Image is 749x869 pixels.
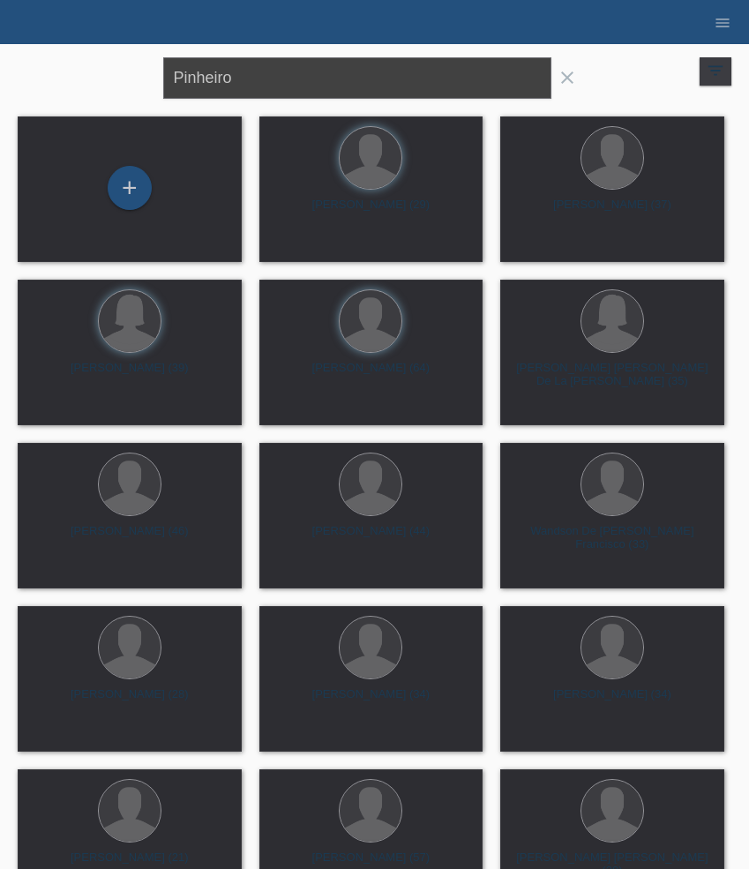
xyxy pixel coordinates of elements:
div: Wandson De [PERSON_NAME] Francisco (33) [514,524,710,552]
div: [PERSON_NAME] (34) [514,687,710,715]
div: [PERSON_NAME] (28) [32,687,228,715]
div: Enregistrer le client [109,173,151,203]
div: [PERSON_NAME] [PERSON_NAME] De La [PERSON_NAME] (35) [514,361,710,389]
i: menu [714,14,731,32]
div: [PERSON_NAME] (29) [273,198,469,226]
input: Recherche... [163,57,551,99]
i: filter_list [706,61,725,80]
div: [PERSON_NAME] (46) [32,524,228,552]
div: [PERSON_NAME] (44) [273,524,469,552]
a: menu [705,17,740,27]
i: close [557,67,578,88]
div: [PERSON_NAME] (34) [273,687,469,715]
div: [PERSON_NAME] (37) [514,198,710,226]
div: [PERSON_NAME] (39) [32,361,228,389]
div: [PERSON_NAME] (64) [273,361,469,389]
